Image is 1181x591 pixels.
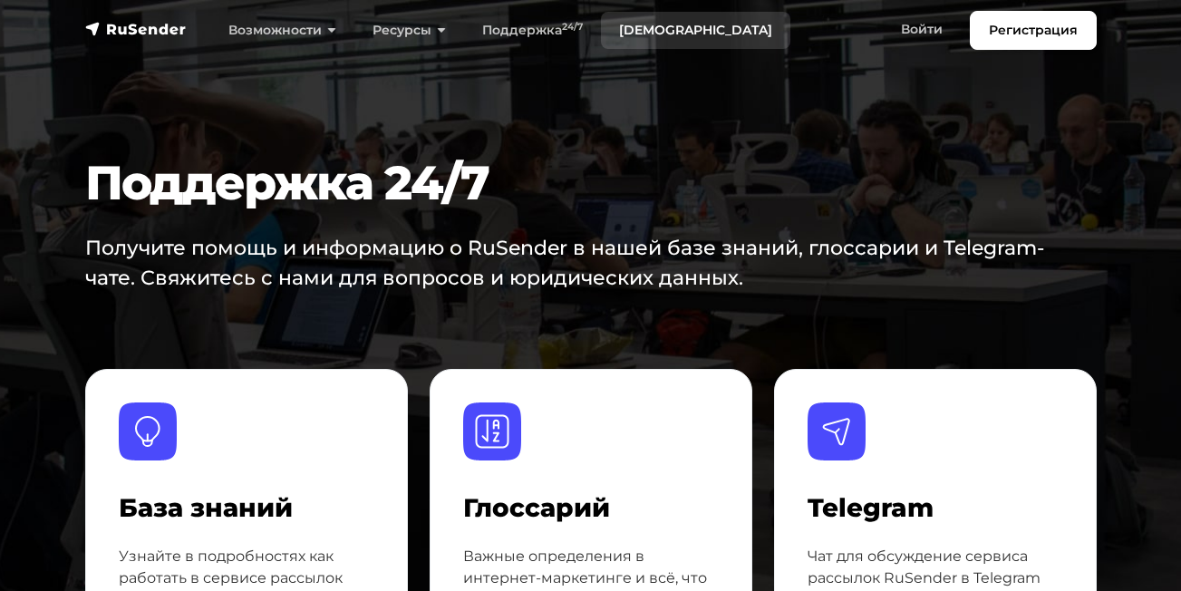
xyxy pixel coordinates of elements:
img: Telegram [808,402,866,460]
a: Ресурсы [354,12,464,49]
h4: Telegram [808,493,1063,524]
a: Регистрация [970,11,1097,50]
img: RuSender [85,20,187,38]
img: База знаний [119,402,177,460]
p: Чат для обсуждение сервиса рассылок RuSender в Telegram [808,546,1063,589]
img: Глоссарий [463,402,521,460]
a: Поддержка24/7 [464,12,601,49]
a: [DEMOGRAPHIC_DATA] [601,12,790,49]
sup: 24/7 [562,21,583,33]
h4: База знаний [119,493,374,524]
a: Войти [883,11,961,48]
h1: Поддержка 24/7 [85,155,1097,211]
a: Возможности [210,12,354,49]
h4: Глоссарий [463,493,719,524]
p: Получите помощь и информацию о RuSender в нашей базе знаний, глоссарии и Telegram-чате. Свяжитесь... [85,233,1050,293]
